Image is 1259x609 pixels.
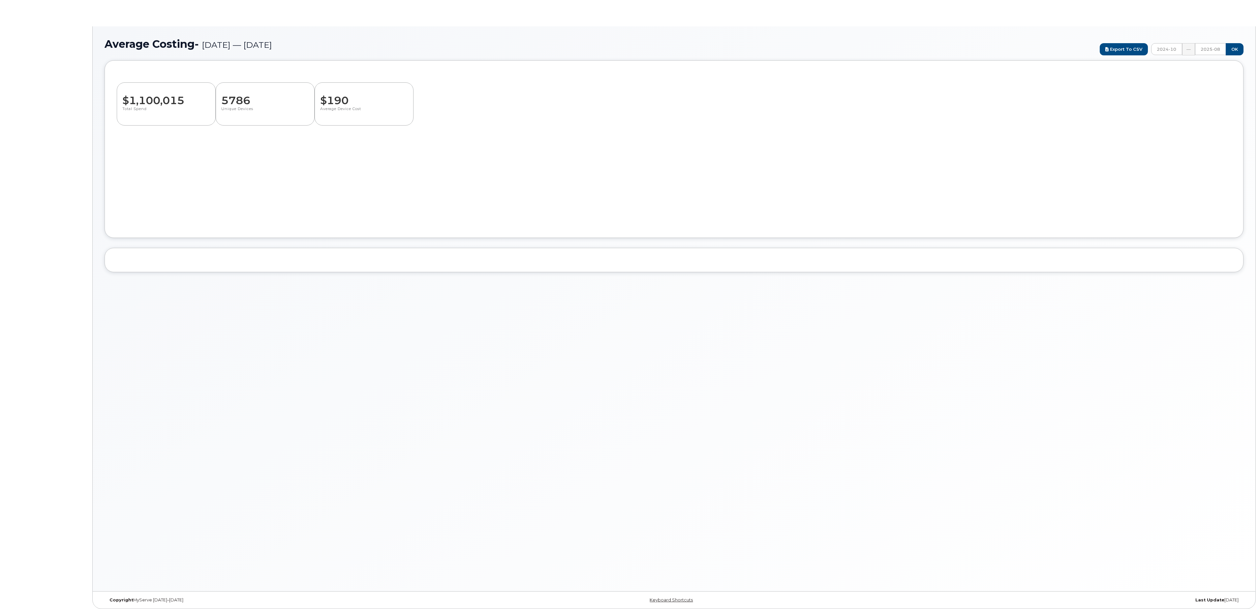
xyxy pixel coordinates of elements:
a: Keyboard Shortcuts [650,597,693,602]
dd: $1,100,015 [122,88,209,106]
span: Average Costing [105,38,272,50]
dd: 5786 [221,88,308,106]
span: - [195,38,199,50]
strong: Last Update [1195,597,1224,602]
div: — [1182,43,1195,55]
span: [DATE] — [DATE] [202,40,272,50]
p: Unique Devices [221,106,308,118]
strong: Copyright [109,597,133,602]
dd: $190 [320,88,408,106]
div: [DATE] [864,597,1244,603]
p: Total Spend [122,106,209,118]
input: TO [1195,43,1226,55]
input: OK [1226,43,1244,55]
a: Export to CSV [1100,43,1148,55]
div: MyServe [DATE]–[DATE] [105,597,484,603]
input: FROM [1151,43,1182,55]
p: Average Device Cost [320,106,408,118]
